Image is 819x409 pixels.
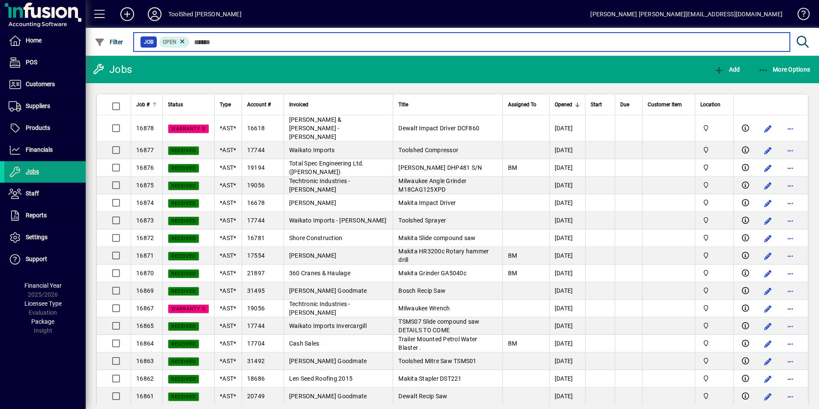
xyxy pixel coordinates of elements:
[171,165,196,171] span: Received
[24,282,62,289] span: Financial Year
[761,179,775,192] button: Edit
[783,284,797,298] button: More options
[648,100,690,109] div: Customer Item
[549,159,585,177] td: [DATE]
[398,199,456,206] span: Makita Impact Driver
[247,217,265,224] span: 17744
[549,317,585,335] td: [DATE]
[247,340,265,347] span: 17704
[398,287,445,294] span: Bosch Recip Saw
[549,335,585,352] td: [DATE]
[398,177,466,193] span: Milwaukee Angle Grinder M18CAG125XPD
[168,100,183,109] span: Status
[24,300,62,307] span: Licensee Type
[289,160,364,175] span: Total Spec Engineering Ltd.([PERSON_NAME])
[289,100,308,109] span: Invoiced
[247,100,278,109] div: Account #
[398,318,479,334] span: TSMS07 Slide compound saw DETAILS TO COME
[136,393,154,400] span: 16861
[289,375,353,382] span: Len Seed Roofing 2015
[289,301,350,316] span: Techtronic Industries - [PERSON_NAME]
[714,66,740,73] span: Add
[549,282,585,300] td: [DATE]
[783,214,797,228] button: More options
[247,100,271,109] span: Account #
[700,339,728,348] span: Timaru
[247,182,265,189] span: 19056
[136,305,154,312] span: 16867
[171,289,196,294] span: Received
[247,305,265,312] span: 19056
[783,355,797,368] button: More options
[136,199,154,206] span: 16874
[508,100,536,109] span: Assigned To
[4,117,86,139] a: Products
[700,100,728,109] div: Location
[783,390,797,403] button: More options
[555,100,572,109] span: Opened
[555,100,580,109] div: Opened
[136,182,154,189] span: 16875
[761,232,775,245] button: Edit
[758,66,810,73] span: More Options
[508,252,517,259] span: BM
[761,161,775,175] button: Edit
[247,252,265,259] span: 17554
[761,249,775,263] button: Edit
[398,235,475,241] span: Makita Slide compound saw
[398,147,458,153] span: Toolshed Compressor
[700,321,728,331] span: Timaru
[549,115,585,141] td: [DATE]
[398,336,477,351] span: Trailer Mounted Petrol Water Blaster .
[700,374,728,383] span: Timaru
[26,190,39,197] span: Staff
[159,36,190,48] mat-chip: Open Status: Open
[289,147,335,153] span: Waikato Imports
[144,38,153,46] span: Job
[289,116,342,140] span: [PERSON_NAME] & [PERSON_NAME] - [PERSON_NAME]
[4,30,86,51] a: Home
[114,6,141,22] button: Add
[590,7,783,21] div: [PERSON_NAME] [PERSON_NAME][EMAIL_ADDRESS][DOMAIN_NAME]
[95,39,123,45] span: Filter
[136,340,154,347] span: 16864
[700,145,728,155] span: Timaru
[398,248,489,263] span: Makita HR3200c Rotary hammer drill
[398,217,446,224] span: Toolshed Sprayer
[761,122,775,135] button: Edit
[700,123,728,133] span: Timaru
[171,201,196,206] span: Received
[247,270,265,277] span: 21897
[289,270,350,277] span: 360 Cranes & Haulage
[761,355,775,368] button: Edit
[26,168,39,175] span: Jobs
[761,214,775,228] button: Edit
[247,287,265,294] span: 31495
[398,375,461,382] span: Makita Stapler DST221
[171,126,206,132] span: WARRANTY S
[171,271,196,277] span: Received
[508,340,517,347] span: BM
[247,375,265,382] span: 18686
[549,229,585,247] td: [DATE]
[761,372,775,386] button: Edit
[289,252,336,259] span: [PERSON_NAME]
[247,358,265,364] span: 31492
[171,394,196,400] span: Received
[26,102,50,109] span: Suppliers
[26,124,50,131] span: Products
[136,270,154,277] span: 16870
[700,163,728,172] span: Timaru
[4,183,86,204] a: Staff
[549,141,585,159] td: [DATE]
[289,340,320,347] span: Cash Sales
[26,146,53,153] span: Financials
[4,96,86,117] a: Suppliers
[508,100,544,109] div: Assigned To
[171,359,196,364] span: Received
[508,164,517,171] span: BM
[783,372,797,386] button: More options
[783,249,797,263] button: More options
[171,148,196,153] span: Received
[289,322,367,329] span: Waikato Imports Invercargill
